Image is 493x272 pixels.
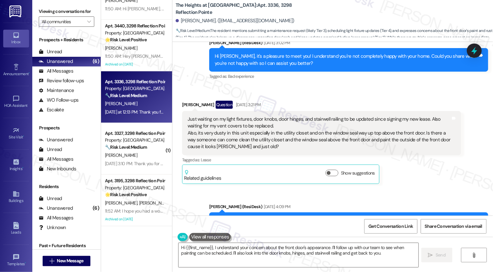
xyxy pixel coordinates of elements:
div: Property: [GEOGRAPHIC_DATA] at [GEOGRAPHIC_DATA] [105,30,165,36]
div: Residents [32,183,101,190]
i:  [472,253,477,258]
div: Property: [GEOGRAPHIC_DATA] at [GEOGRAPHIC_DATA] [105,85,165,92]
span: • [22,166,23,170]
div: Apt. 3327, 3298 Reflection Pointe [105,130,165,137]
a: Templates • [3,252,29,269]
span: Get Conversation Link [368,223,413,230]
div: Archived on [DATE] [104,215,165,223]
span: Lease [201,157,211,163]
div: Question [216,101,233,109]
div: Unknown [39,224,66,231]
div: Tagged as: [209,72,488,81]
div: Review follow-ups [39,77,84,84]
span: Share Conversation via email [425,223,482,230]
div: [DATE] 3:02 PM [262,39,290,46]
div: Prospects + Residents [32,36,101,43]
button: New Message [43,256,90,266]
span: [PERSON_NAME] [105,200,139,206]
span: : The resident mentions submitting a maintenance request (likely Tier 3), scheduling light fixtur... [176,27,493,55]
div: All Messages [39,68,73,75]
div: 11:50 AM: Hey [PERSON_NAME]! Glad to hear your work order was resolved. If you don't mind me aski... [105,53,462,59]
div: 11:52 AM: I hope you had a wonderful weekend, [PERSON_NAME]! Thanks for letting me know your work... [105,208,409,214]
button: Send [421,248,453,262]
div: Related guidelines [184,170,221,182]
input: All communities [42,16,84,27]
strong: 🔧 Risk Level: Medium [105,93,147,98]
div: [DATE] 4:09 PM [262,203,291,210]
span: Bad experience [228,74,254,79]
label: Viewing conversations for [39,6,94,16]
div: Maintenance [39,87,74,94]
div: All Messages [39,215,73,221]
div: New Inbounds [39,166,76,172]
div: Unanswered [39,58,73,65]
i:  [428,253,433,258]
div: Just waiting on my light fixtures, door knobs, door hinges, and stairwell railing to be updated s... [188,116,451,150]
img: ResiDesk Logo [9,5,23,17]
div: Tagged as: [182,155,461,165]
div: Unread [39,146,62,153]
div: Apt. 3195, 3298 Reflection Pointe [105,177,165,184]
div: All Messages [39,156,73,163]
div: Unread [39,195,62,202]
button: Share Conversation via email [421,219,487,234]
label: Show suggestions [341,170,375,176]
div: Apt. 3440, 3298 Reflection Pointe [105,23,165,29]
strong: 🌟 Risk Level: Positive [105,192,147,197]
b: The Heights at [GEOGRAPHIC_DATA]: Apt. 3336, 3298 Reflection Pointe [176,2,305,16]
div: Prospects [32,125,101,131]
div: [PERSON_NAME] (ResiDesk) [209,203,488,212]
a: Inbox [3,30,29,47]
div: 11:50 AM: Hi [PERSON_NAME], it's nice to meet you! I'm so glad to hear you're happy with your hom... [105,6,453,12]
div: [PERSON_NAME]. ([EMAIL_ADDRESS][DOMAIN_NAME]) [176,17,294,24]
div: Apt. 3336, 3298 Reflection Pointe [105,78,165,85]
a: Site Visit • [3,125,29,142]
span: [PERSON_NAME] [105,45,137,51]
strong: 🔧 Risk Level: Medium [105,144,147,150]
a: Insights • [3,156,29,174]
div: Escalate [39,106,64,113]
strong: 🔧 Risk Level: Medium [176,28,210,33]
span: Send [436,252,446,258]
i:  [87,19,91,24]
span: [PERSON_NAME] [105,101,137,106]
span: [PERSON_NAME] [139,200,171,206]
button: Get Conversation Link [364,219,417,234]
span: • [23,134,24,138]
div: [DATE] 3:21 PM [234,101,261,108]
div: (6) [91,203,101,213]
div: Past + Future Residents [32,242,101,249]
div: WO Follow-ups [39,97,78,104]
div: [PERSON_NAME] [182,101,461,111]
textarea: Hi {{first_name}}, I understand your concern about the front door's appearance. I'll follow up wi... [179,243,418,267]
div: Unanswered [39,205,73,212]
div: [PERSON_NAME] (ResiDesk) [209,39,488,48]
a: HOA Assistant [3,93,29,111]
a: Buildings [3,188,29,206]
i:  [49,258,54,264]
div: Hi [PERSON_NAME], it's a pleasure to meet you! I understand you're not completely happy with your... [215,53,478,67]
div: Property: [GEOGRAPHIC_DATA] at [GEOGRAPHIC_DATA] [105,137,165,144]
div: (6) [91,56,101,66]
div: Unread [39,48,62,55]
div: Archived on [DATE] [104,60,165,68]
a: Leads [3,220,29,237]
div: Property: [GEOGRAPHIC_DATA] at [GEOGRAPHIC_DATA] [105,185,165,191]
div: Unanswered [39,136,73,143]
span: New Message [57,257,83,264]
span: [PERSON_NAME] [105,152,137,158]
strong: 🌟 Risk Level: Positive [105,37,147,43]
span: • [29,71,30,75]
span: • [25,261,26,265]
